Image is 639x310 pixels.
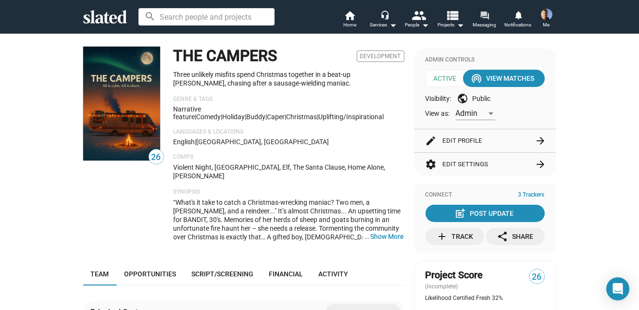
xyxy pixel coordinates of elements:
span: Financial [269,270,303,278]
span: Messaging [473,19,496,31]
button: View Matches [463,70,545,87]
mat-icon: notifications [514,10,523,19]
span: 26 [149,151,163,164]
span: View as: [426,109,450,118]
span: “What's it take to catch a Christmas-wrecking maniac? Two men, a [PERSON_NAME], and a reindeer...... [174,198,404,310]
mat-icon: wifi_tethering [471,73,483,84]
a: Messaging [468,10,501,31]
div: Services [370,19,397,31]
span: English [174,138,195,146]
button: Track [426,228,484,245]
button: Joel CousinsMe [535,7,558,32]
span: Admin [456,109,478,118]
span: Narrative feature [174,105,201,121]
input: Search people and projects [138,8,275,25]
mat-icon: view_list [445,8,459,22]
button: Edit Settings [426,153,545,176]
mat-icon: share [497,231,509,242]
h1: THE CAMPERS [174,46,277,66]
a: Activity [311,262,356,285]
span: [GEOGRAPHIC_DATA], [GEOGRAPHIC_DATA] [197,138,329,146]
span: | [285,113,287,121]
div: Track [436,228,473,245]
span: | [317,113,319,121]
mat-icon: arrow_forward [535,159,547,170]
button: …Show More [371,232,404,241]
mat-icon: people [411,8,425,22]
div: Post Update [456,205,514,222]
div: Likelihood Certified Fresh 32% [426,295,545,302]
button: Projects [434,10,468,31]
span: caper [267,113,285,121]
div: Visibility: Public [426,93,545,104]
a: Financial [262,262,311,285]
span: 26 [530,271,544,284]
button: Share [486,228,545,245]
mat-icon: add [436,231,448,242]
mat-icon: settings [426,159,437,170]
a: Team [83,262,117,285]
span: uplifting/inspirational [319,113,384,121]
div: Admin Controls [426,56,545,64]
span: 3 Trackers [518,191,545,199]
span: Project Score [426,269,483,282]
span: Activity [319,270,349,278]
div: Share [497,228,534,245]
span: Comedy [197,113,221,121]
mat-icon: headset_mic [380,11,389,19]
span: (incomplete) [426,283,460,290]
div: Open Intercom Messenger [606,277,629,300]
mat-icon: edit [426,135,437,147]
mat-icon: arrow_drop_down [454,19,466,31]
span: Script/Screening [192,270,254,278]
p: Three unlikely misfits spend Christmas together in a beat-up [PERSON_NAME], chasing after a sausa... [174,70,404,88]
p: Genre & Tags [174,96,404,103]
span: | [221,113,223,121]
a: Opportunities [117,262,184,285]
mat-icon: arrow_drop_down [420,19,431,31]
span: Home [343,19,356,31]
span: Christmas [287,113,317,121]
mat-icon: public [457,93,469,104]
span: | [195,138,197,146]
p: Violent Night, [GEOGRAPHIC_DATA], Elf, The Santa Clause, Home Alone, [PERSON_NAME] [174,163,404,181]
div: People [405,19,429,31]
mat-icon: post_add [454,208,466,219]
mat-icon: arrow_forward [535,135,547,147]
mat-icon: forum [480,11,489,20]
button: Edit Profile [426,129,545,152]
span: buddy [247,113,266,121]
span: Active [426,70,472,87]
button: Post Update [426,205,545,222]
span: Team [91,270,109,278]
a: Notifications [501,10,535,31]
div: View Matches [473,70,535,87]
img: THE CAMPERS [83,47,160,161]
span: | [266,113,267,121]
span: Development [357,50,404,62]
img: Joel Cousins [541,9,552,20]
span: Notifications [505,19,532,31]
a: Home [333,10,367,31]
mat-icon: arrow_drop_down [388,19,399,31]
a: Script/Screening [184,262,262,285]
span: … [361,232,371,241]
span: Me [543,19,550,31]
p: Languages & Locations [174,128,404,136]
span: Opportunities [125,270,176,278]
p: Comps [174,153,404,161]
button: Services [367,10,401,31]
div: Connect [426,191,545,199]
span: | [245,113,247,121]
mat-icon: home [344,10,356,21]
span: Holiday [223,113,245,121]
p: Synopsis [174,188,404,196]
span: | [195,113,197,121]
button: People [401,10,434,31]
span: Projects [438,19,464,31]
